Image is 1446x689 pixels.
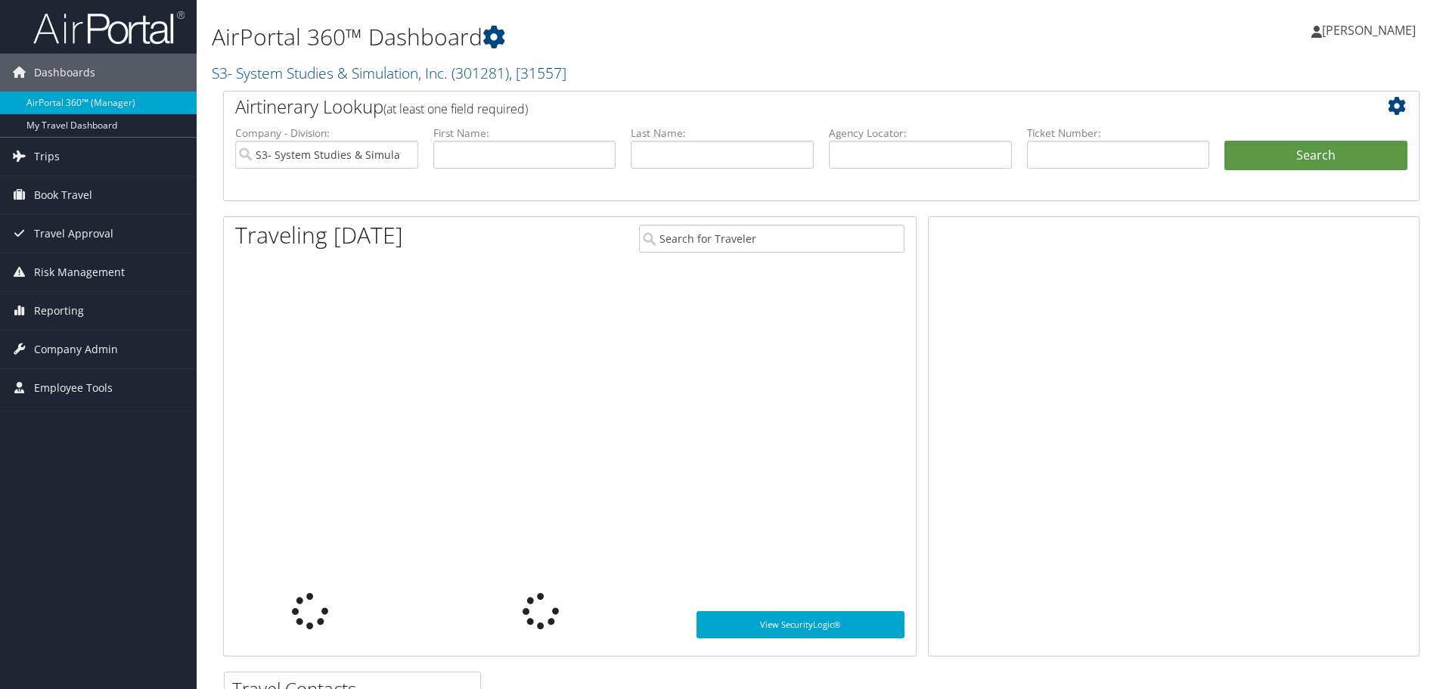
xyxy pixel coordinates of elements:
span: Risk Management [34,253,125,291]
span: Company Admin [34,331,118,368]
h2: Airtinerary Lookup [235,94,1308,119]
label: Last Name: [631,126,814,141]
span: Dashboards [34,54,95,92]
span: (at least one field required) [383,101,528,117]
label: First Name: [433,126,616,141]
span: Travel Approval [34,215,113,253]
label: Ticket Number: [1027,126,1210,141]
button: Search [1224,141,1407,171]
input: Search for Traveler [639,225,905,253]
a: S3- System Studies & Simulation, Inc. [212,63,566,83]
span: Trips [34,138,60,175]
h1: Traveling [DATE] [235,219,403,251]
h1: AirPortal 360™ Dashboard [212,21,1025,53]
span: Reporting [34,292,84,330]
span: Employee Tools [34,369,113,407]
span: , [ 31557 ] [509,63,566,83]
label: Agency Locator: [829,126,1012,141]
span: Book Travel [34,176,92,214]
span: ( 301281 ) [451,63,509,83]
a: View SecurityLogic® [697,611,905,638]
label: Company - Division: [235,126,418,141]
img: airportal-logo.png [33,10,185,45]
a: [PERSON_NAME] [1311,8,1431,53]
span: [PERSON_NAME] [1322,22,1416,39]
